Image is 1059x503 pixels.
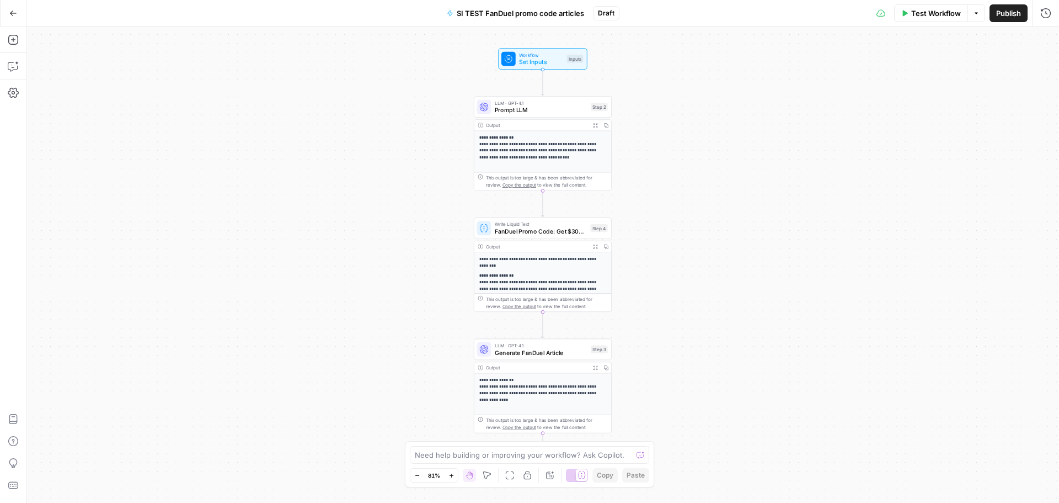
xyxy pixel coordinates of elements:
span: Copy the output [502,304,536,309]
span: Copy [597,470,613,480]
div: Step 4 [590,224,607,232]
span: SI TEST FanDuel promo code articles [457,8,584,19]
span: Test Workflow [911,8,961,19]
div: This output is too large & has been abbreviated for review. to view the full content. [486,417,608,431]
span: Copy the output [502,182,536,188]
div: This output is too large & has been abbreviated for review. to view the full content. [486,174,608,189]
button: SI TEST FanDuel promo code articles [440,4,591,22]
g: Edge from step_4 to step_3 [542,312,544,338]
span: Draft [598,8,614,18]
div: Output [486,243,587,250]
div: Output [486,364,587,371]
button: Test Workflow [894,4,968,22]
div: This output is too large & has been abbreviated for review. to view the full content. [486,295,608,310]
span: FanDuel Promo Code: Get $300 Bonus for {{ event_title }} [495,227,587,236]
span: Paste [627,470,645,480]
div: Step 2 [591,103,608,112]
span: LLM · GPT-4.1 [495,99,587,107]
span: 81% [428,471,440,480]
div: WorkflowSet InputsInputs [474,48,612,70]
g: Edge from step_2 to step_4 [542,191,544,217]
div: Output [486,121,587,129]
span: Set Inputs [519,57,563,66]
span: LLM · GPT-4.1 [495,342,587,349]
div: Step 3 [591,346,608,354]
span: Workflow [519,51,563,59]
div: Write Liquid TextFanDuel Promo Code: Get $300 Bonus for {{ event_title }}Step 4Output**** **** **... [474,218,612,312]
g: Edge from start to step_2 [542,70,544,96]
span: Generate FanDuel Article [495,348,587,357]
button: Paste [622,468,649,483]
span: Prompt LLM [495,105,587,114]
button: Publish [990,4,1028,22]
button: Copy [592,468,618,483]
span: Copy the output [502,425,536,430]
span: Publish [996,8,1021,19]
span: Write Liquid Text [495,221,587,228]
div: Inputs [567,55,584,63]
